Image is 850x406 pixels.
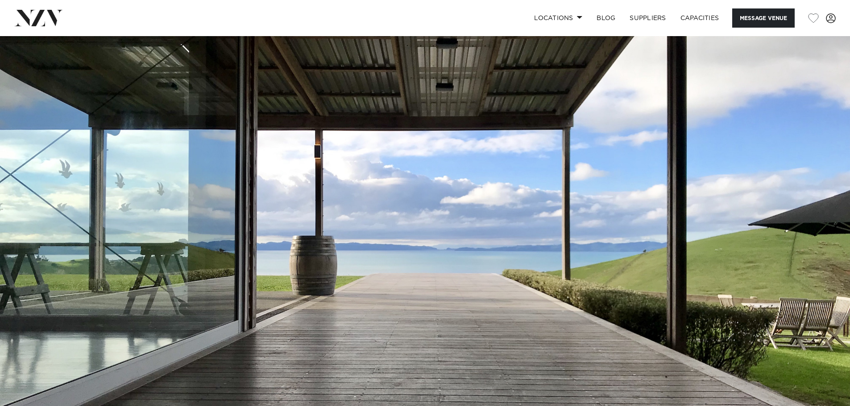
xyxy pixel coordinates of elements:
[622,8,673,28] a: SUPPLIERS
[673,8,726,28] a: Capacities
[589,8,622,28] a: BLOG
[527,8,589,28] a: Locations
[14,10,63,26] img: nzv-logo.png
[732,8,795,28] button: Message Venue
